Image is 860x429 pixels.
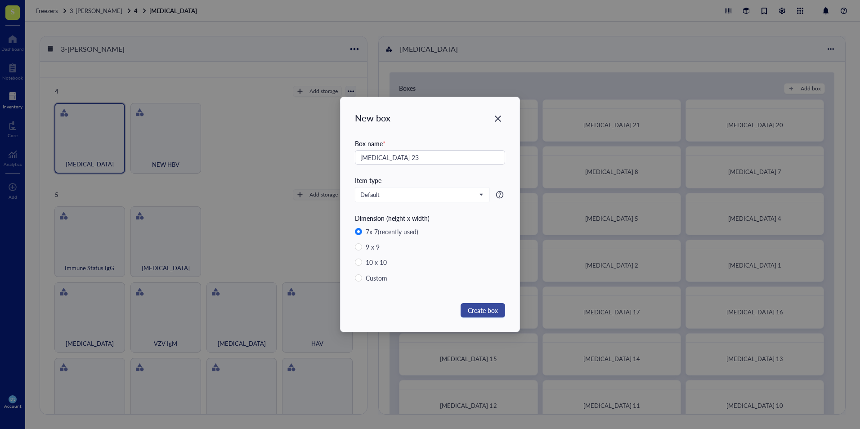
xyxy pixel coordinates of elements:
[468,305,498,315] span: Create box
[355,150,505,165] input: e.g. DNA protein
[366,242,380,252] div: 9 x 9
[366,227,418,237] div: 7 x 7 (recently used)
[355,112,505,124] div: New box
[461,303,505,317] button: Create box
[491,112,505,126] button: Close
[366,257,387,267] div: 10 x 10
[355,213,505,223] div: Dimension (height x width)
[491,113,505,124] span: Close
[366,273,387,283] div: Custom
[355,175,505,185] div: Item type
[360,191,483,199] span: Default
[355,139,505,148] div: Box name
